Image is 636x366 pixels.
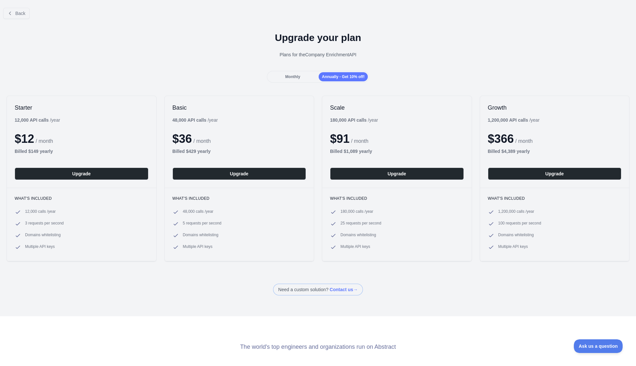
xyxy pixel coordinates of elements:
b: 180,000 API calls [330,117,366,123]
h2: Growth [488,104,622,112]
h2: Scale [330,104,464,112]
iframe: Toggle Customer Support [574,339,623,353]
div: / year [488,117,540,123]
span: $ 366 [488,132,514,145]
b: 1,200,000 API calls [488,117,528,123]
div: / year [330,117,378,123]
h2: Basic [173,104,306,112]
span: $ 91 [330,132,350,145]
